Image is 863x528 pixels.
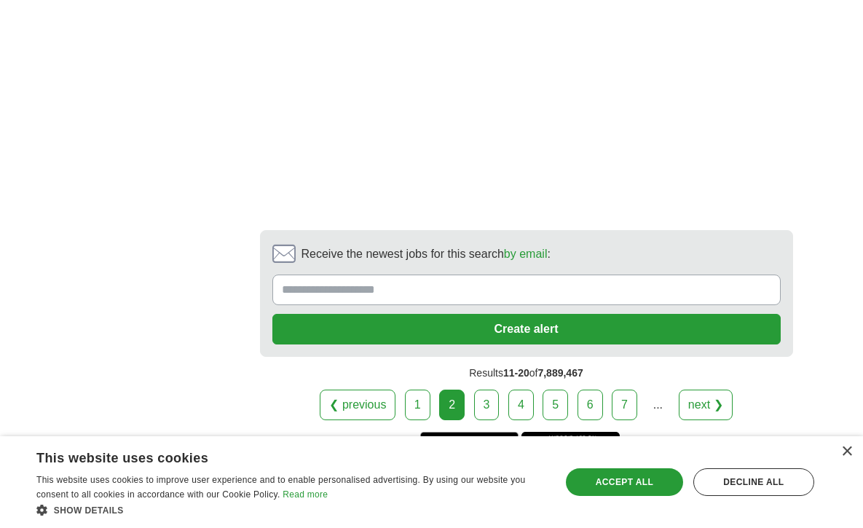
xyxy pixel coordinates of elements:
a: ❮ previous [320,390,395,420]
div: Close [841,446,852,457]
div: 2 [439,390,465,420]
span: Receive the newest jobs for this search : [302,245,551,263]
div: This website uses cookies [36,445,509,467]
a: next ❯ [679,390,733,420]
div: Results of [260,357,793,390]
a: 6 [578,390,603,420]
span: 11-20 [503,367,529,379]
a: 7 [612,390,637,420]
a: 5 [543,390,568,420]
a: 1 [405,390,430,420]
a: Get the iPhone app [420,432,519,461]
a: 3 [474,390,500,420]
a: 4 [508,390,534,420]
a: by email [504,248,548,260]
a: Get the Android app [521,432,620,461]
span: 7,889,467 [537,367,583,379]
span: This website uses cookies to improve user experience and to enable personalised advertising. By u... [36,475,525,500]
div: Decline all [693,468,814,496]
div: Show details [36,503,545,517]
div: Accept all [566,468,683,496]
a: Read more, opens a new window [283,489,328,500]
span: Show details [54,505,124,516]
div: ... [643,390,672,419]
button: Create alert [272,314,781,344]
